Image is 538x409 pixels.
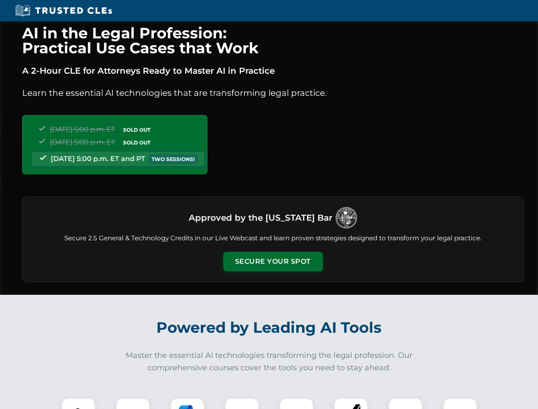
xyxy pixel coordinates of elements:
span: SOLD OUT [120,125,153,134]
span: [DATE] 5:00 p.m. ET [50,138,115,146]
span: SOLD OUT [120,138,153,147]
img: Trusted CLEs [13,4,115,17]
img: Logo [336,207,357,228]
p: A 2-Hour CLE for Attorneys Ready to Master AI in Practice [22,64,524,78]
button: Secure Your Spot [223,252,323,271]
p: Learn the essential AI technologies that are transforming legal practice. [22,86,524,100]
h2: Powered by Leading AI Tools [33,313,505,343]
h1: AI in the Legal Profession: Practical Use Cases that Work [22,26,524,55]
h3: Approved by the [US_STATE] Bar [189,210,332,225]
p: Secure 2.5 General & Technology Credits in our Live Webcast and learn proven strategies designed ... [33,233,513,243]
p: Master the essential AI technologies transforming the legal profession. Our comprehensive courses... [120,349,418,374]
span: [DATE] 5:00 p.m. ET [50,125,115,133]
